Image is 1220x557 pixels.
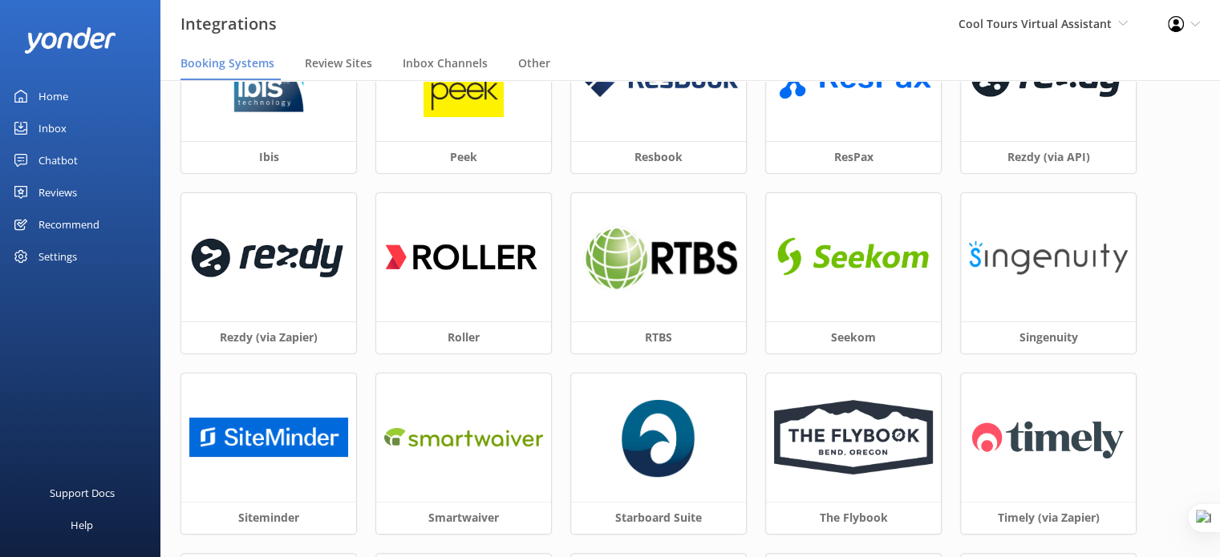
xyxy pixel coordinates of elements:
[180,11,277,37] h3: Integrations
[189,418,348,457] img: 1710292409..png
[181,502,356,534] h3: Siteminder
[969,239,1128,276] img: singenuity_logo.png
[384,223,543,291] img: 1616660206..png
[376,502,551,534] h3: Smartwaiver
[959,16,1112,31] span: Cool Tours Virtual Assistant
[579,224,738,291] img: 1624324537..png
[180,55,274,71] span: Booking Systems
[39,176,77,208] div: Reviews
[50,477,115,509] div: Support Docs
[571,141,746,173] h3: Resbook
[518,55,550,71] span: Other
[766,321,941,353] h3: Seekom
[24,27,116,54] img: yonder-white-logo.png
[376,141,551,173] h3: Peek
[39,240,77,272] div: Settings
[961,321,1136,353] h3: Singenuity
[571,502,746,534] h3: Starboard Suite
[39,208,99,240] div: Recommend
[571,321,746,353] h3: RTBS
[384,419,543,455] img: 1650579744..png
[181,141,356,173] h3: Ibis
[774,226,933,288] img: 1616638368..png
[403,55,488,71] span: Inbox Channels
[774,400,933,474] img: flybook_logo.png
[766,141,941,173] h3: ResPax
[39,112,67,144] div: Inbox
[622,398,695,478] img: 1756262149..png
[961,141,1136,173] h3: Rezdy (via API)
[39,144,78,176] div: Chatbot
[305,55,372,71] span: Review Sites
[376,321,551,353] h3: Roller
[39,80,68,112] div: Home
[969,406,1128,468] img: 1619648023..png
[961,502,1136,534] h3: Timely (via Zapier)
[766,502,941,534] h3: The Flybook
[189,223,348,291] img: 1619647509..png
[181,321,356,353] h3: Rezdy (via Zapier)
[71,509,93,541] div: Help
